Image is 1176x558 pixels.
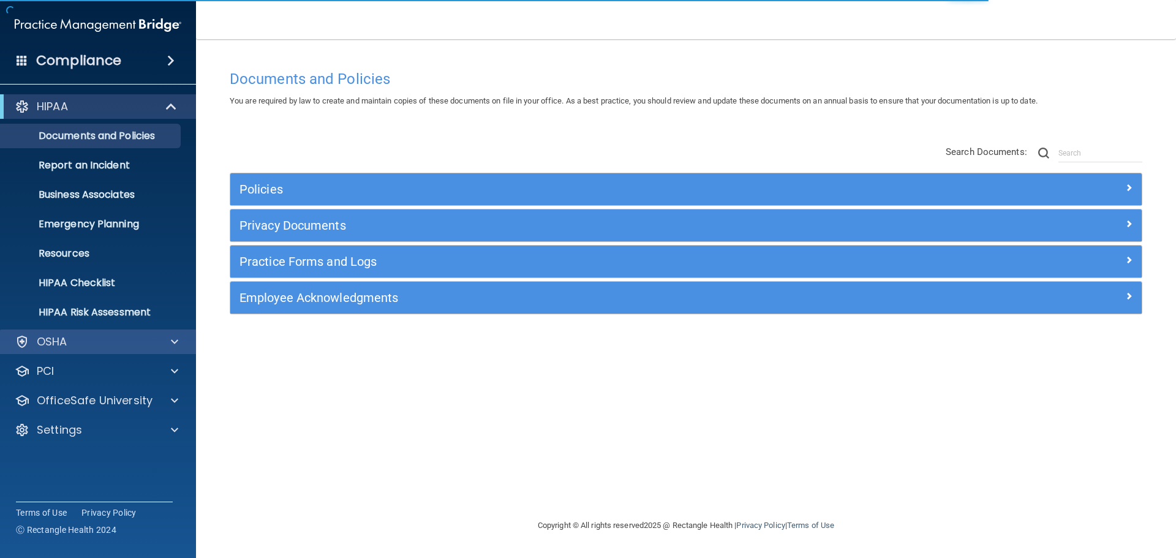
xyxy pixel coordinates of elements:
a: Terms of Use [787,521,834,530]
a: OSHA [15,334,178,349]
h5: Privacy Documents [239,219,905,232]
p: Emergency Planning [8,218,175,230]
h4: Documents and Policies [230,71,1142,87]
img: ic-search.3b580494.png [1038,148,1049,159]
h5: Practice Forms and Logs [239,255,905,268]
h4: Compliance [36,52,121,69]
a: HIPAA [15,99,178,114]
p: OfficeSafe University [37,393,153,408]
a: Terms of Use [16,507,67,519]
p: OSHA [37,334,67,349]
p: HIPAA [37,99,68,114]
a: Privacy Documents [239,216,1133,235]
input: Search [1058,144,1142,162]
span: Ⓒ Rectangle Health 2024 [16,524,116,536]
a: Practice Forms and Logs [239,252,1133,271]
iframe: Drift Widget Chat Controller [964,471,1161,520]
p: Business Associates [8,189,175,201]
a: Privacy Policy [736,521,785,530]
p: HIPAA Risk Assessment [8,306,175,319]
h5: Policies [239,183,905,196]
span: Search Documents: [946,146,1027,157]
a: Settings [15,423,178,437]
h5: Employee Acknowledgments [239,291,905,304]
a: OfficeSafe University [15,393,178,408]
a: Privacy Policy [81,507,137,519]
a: PCI [15,364,178,379]
p: HIPAA Checklist [8,277,175,289]
img: PMB logo [15,13,181,37]
a: Employee Acknowledgments [239,288,1133,307]
p: Resources [8,247,175,260]
div: Copyright © All rights reserved 2025 @ Rectangle Health | | [462,506,910,545]
span: You are required by law to create and maintain copies of these documents on file in your office. ... [230,96,1038,105]
p: PCI [37,364,54,379]
p: Report an Incident [8,159,175,172]
p: Settings [37,423,82,437]
a: Policies [239,179,1133,199]
p: Documents and Policies [8,130,175,142]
